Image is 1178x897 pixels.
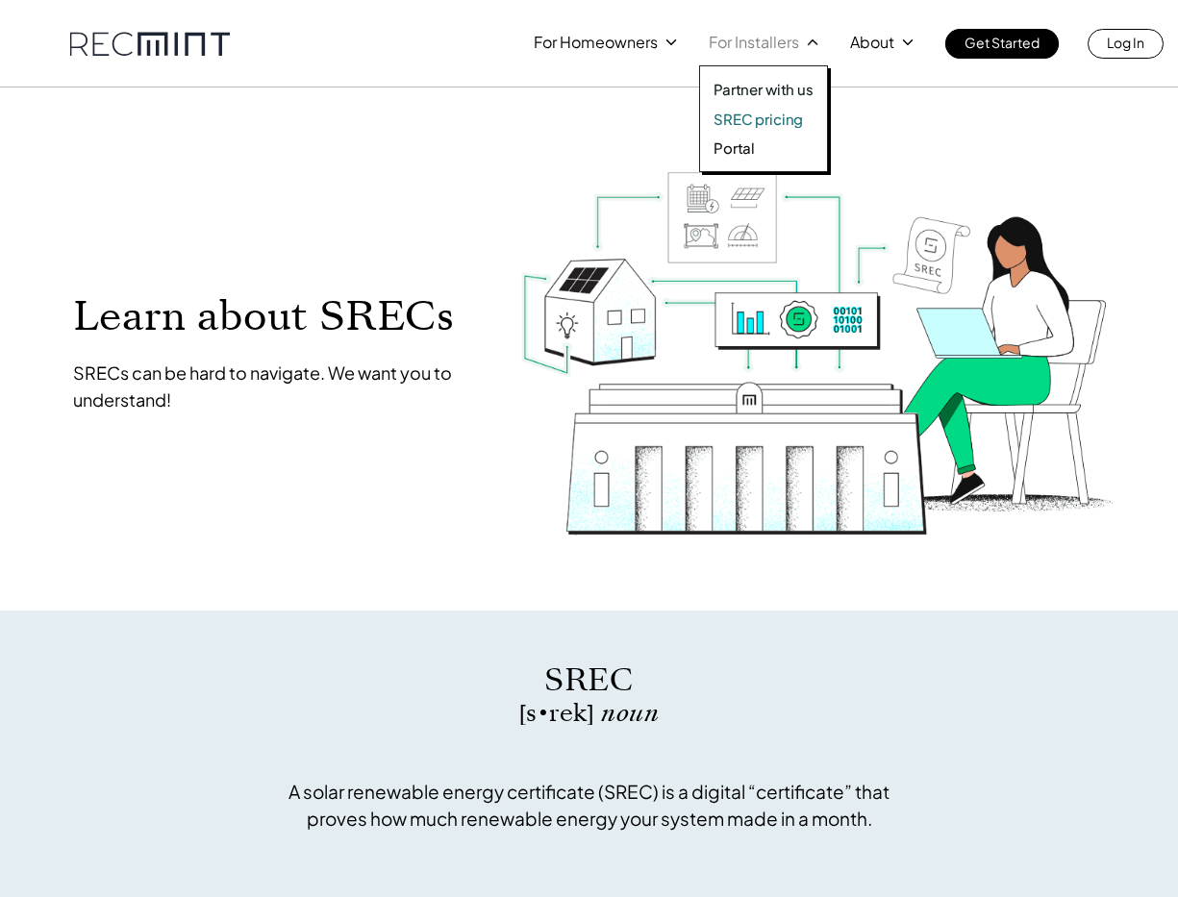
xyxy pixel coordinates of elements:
[534,29,658,56] p: For Homeowners
[714,138,814,158] a: Portal
[714,138,755,158] p: Portal
[850,29,894,56] p: About
[73,360,483,413] p: SRECs can be hard to navigate. We want you to understand!
[965,29,1040,56] p: Get Started
[277,702,902,725] p: [s • rek]
[714,110,814,129] a: SREC pricing
[277,659,902,702] p: SREC
[73,294,483,337] p: Learn about SRECs
[945,29,1059,59] a: Get Started
[1107,29,1144,56] p: Log In
[277,778,902,832] p: A solar renewable energy certificate (SREC) is a digital “certificate” that proves how much renew...
[714,80,814,99] a: Partner with us
[601,696,659,730] span: noun
[714,110,803,129] p: SREC pricing
[709,29,799,56] p: For Installers
[1088,29,1164,59] a: Log In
